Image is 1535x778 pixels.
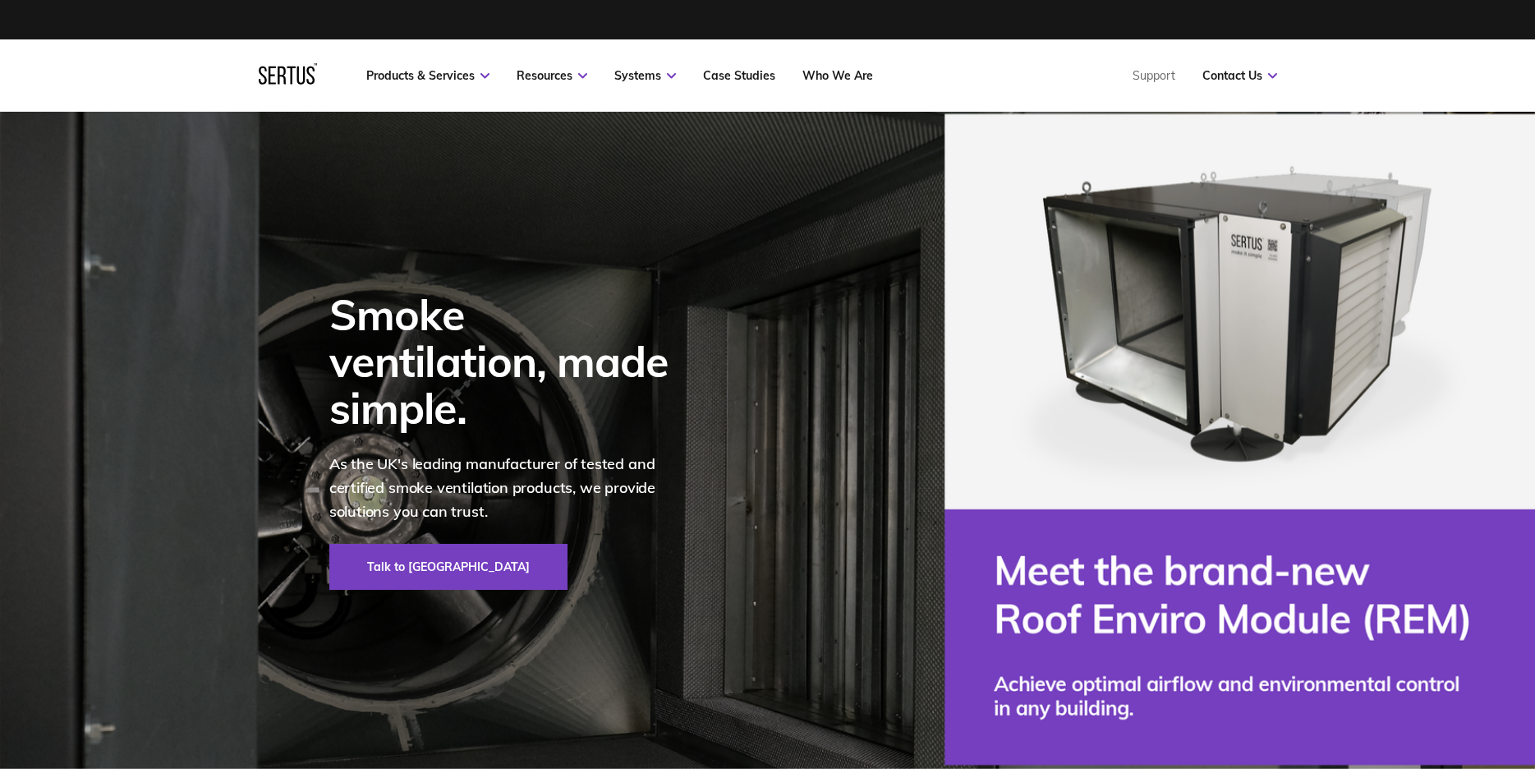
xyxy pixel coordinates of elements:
p: As the UK's leading manufacturer of tested and certified smoke ventilation products, we provide s... [329,453,691,523]
div: Smoke ventilation, made simple. [329,291,691,432]
a: Talk to [GEOGRAPHIC_DATA] [329,544,568,590]
a: Support [1133,68,1175,83]
a: Products & Services [366,68,489,83]
a: Case Studies [703,68,775,83]
a: Who We Are [802,68,873,83]
a: Resources [517,68,587,83]
a: Systems [614,68,676,83]
a: Contact Us [1202,68,1277,83]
